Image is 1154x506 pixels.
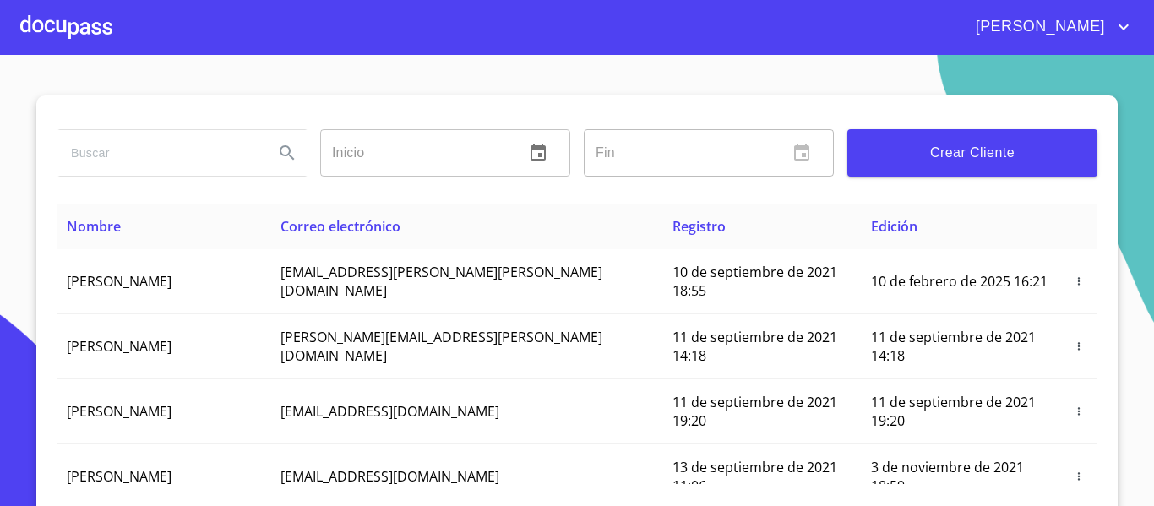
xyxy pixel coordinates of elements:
[963,14,1134,41] button: account of current user
[280,402,499,421] span: [EMAIL_ADDRESS][DOMAIN_NAME]
[57,130,260,176] input: search
[871,272,1048,291] span: 10 de febrero de 2025 16:21
[280,328,602,365] span: [PERSON_NAME][EMAIL_ADDRESS][PERSON_NAME][DOMAIN_NAME]
[280,467,499,486] span: [EMAIL_ADDRESS][DOMAIN_NAME]
[963,14,1113,41] span: [PERSON_NAME]
[672,263,837,300] span: 10 de septiembre de 2021 18:55
[672,217,726,236] span: Registro
[67,337,171,356] span: [PERSON_NAME]
[280,263,602,300] span: [EMAIL_ADDRESS][PERSON_NAME][PERSON_NAME][DOMAIN_NAME]
[672,393,837,430] span: 11 de septiembre de 2021 19:20
[871,328,1036,365] span: 11 de septiembre de 2021 14:18
[871,217,917,236] span: Edición
[871,393,1036,430] span: 11 de septiembre de 2021 19:20
[871,458,1024,495] span: 3 de noviembre de 2021 18:59
[861,141,1084,165] span: Crear Cliente
[847,129,1097,177] button: Crear Cliente
[672,328,837,365] span: 11 de septiembre de 2021 14:18
[67,217,121,236] span: Nombre
[67,402,171,421] span: [PERSON_NAME]
[267,133,308,173] button: Search
[672,458,837,495] span: 13 de septiembre de 2021 11:06
[67,272,171,291] span: [PERSON_NAME]
[67,467,171,486] span: [PERSON_NAME]
[280,217,400,236] span: Correo electrónico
